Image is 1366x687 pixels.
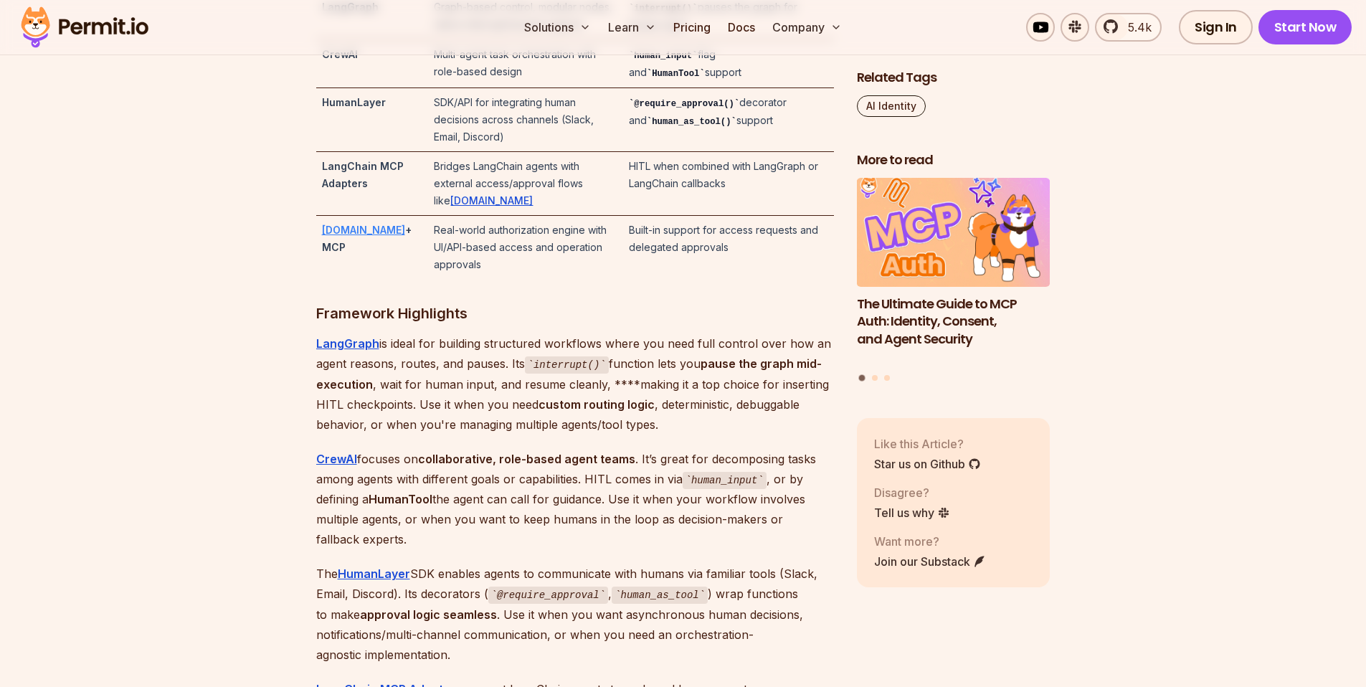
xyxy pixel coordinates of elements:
a: LangGraph [316,336,379,351]
td: Built-in support for access requests and delegated approvals [623,216,834,280]
strong: approval logic seamless [360,607,497,622]
code: human_as_tool [612,587,708,604]
li: 1 of 3 [857,178,1050,366]
h2: More to read [857,151,1050,169]
p: is ideal for building structured workflows where you need full control over how an agent reasons,... [316,333,834,435]
code: human_as_tool() [647,117,736,127]
a: The Ultimate Guide to MCP Auth: Identity, Consent, and Agent SecurityThe Ultimate Guide to MCP Au... [857,178,1050,366]
a: Start Now [1258,10,1352,44]
a: Tell us why [874,503,950,521]
button: Company [767,13,848,42]
img: The Ultimate Guide to MCP Auth: Identity, Consent, and Agent Security [857,178,1050,287]
button: Go to slide 3 [884,375,890,381]
button: Go to slide 1 [859,375,865,382]
td: SDK/API for integrating human decisions across channels (Slack, Email, Discord) [428,88,622,152]
h3: The Ultimate Guide to MCP Auth: Identity, Consent, and Agent Security [857,295,1050,348]
code: HumanTool [647,69,705,79]
a: [DOMAIN_NAME] [450,194,533,207]
td: HITL when combined with LangGraph or LangChain callbacks [623,152,834,216]
strong: LangChain MCP Adapters [322,160,404,189]
code: @require_approval() [629,99,739,109]
code: human_input [629,51,698,61]
a: Sign In [1179,10,1253,44]
strong: custom routing logic [539,397,655,412]
code: human_input [683,472,767,489]
td: flag and support [623,40,834,88]
a: [DOMAIN_NAME] [322,224,405,236]
code: interrupt() [525,356,609,374]
a: Join our Substack [874,552,986,569]
code: @require_approval [488,587,609,604]
strong: HumanLayer [322,96,386,108]
p: Want more? [874,532,986,549]
strong: collaborative, role-based agent teams [418,452,635,466]
a: Star us on Github [874,455,981,472]
strong: pause the graph mid-execution [316,356,822,392]
button: Learn [602,13,662,42]
td: Real-world authorization engine with UI/API-based access and operation approvals [428,216,622,280]
strong: HumanTool [369,492,432,506]
a: Pricing [668,13,716,42]
a: Docs [722,13,761,42]
td: Bridges LangChain agents with external access/approval flows like [428,152,622,216]
a: 5.4k [1095,13,1162,42]
p: Like this Article? [874,435,981,452]
h2: Related Tags [857,69,1050,87]
td: decorator and support [623,88,834,152]
span: 5.4k [1119,19,1152,36]
p: The SDK enables agents to communicate with humans via familiar tools (Slack, Email, Discord). Its... [316,564,834,665]
a: CrewAI [316,452,357,466]
h3: Framework Highlights [316,302,834,325]
button: Go to slide 2 [872,375,878,381]
button: Solutions [518,13,597,42]
div: Posts [857,178,1050,384]
p: focuses on . It’s great for decomposing tasks among agents with different goals or capabilities. ... [316,449,834,550]
td: Multi-agent task orchestration with role-based design [428,40,622,88]
a: HumanLayer [338,567,410,581]
p: Disagree? [874,483,950,501]
a: AI Identity [857,95,926,117]
img: Permit logo [14,3,155,52]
